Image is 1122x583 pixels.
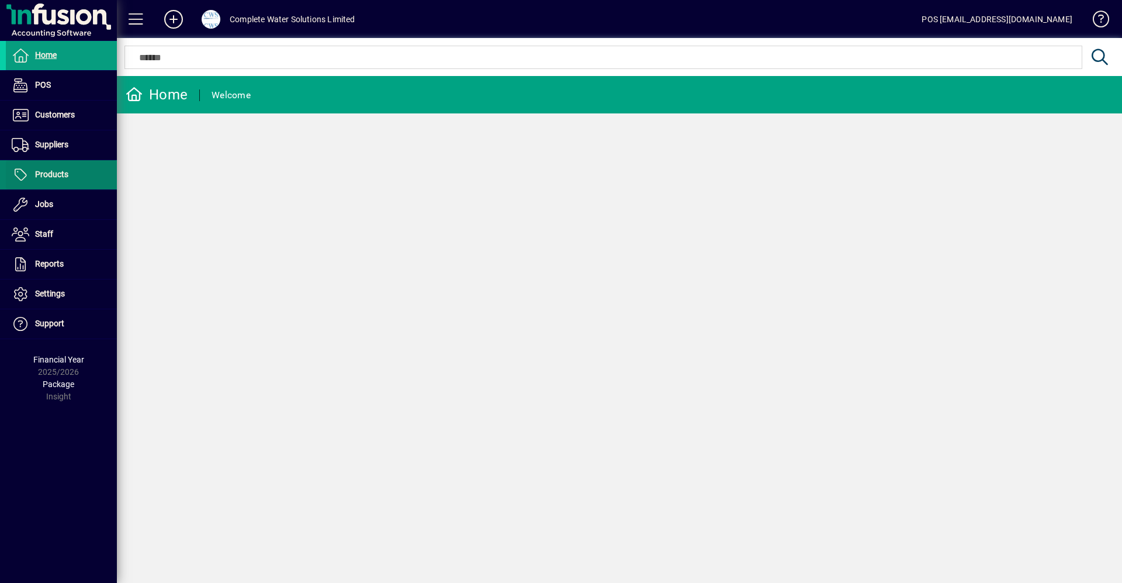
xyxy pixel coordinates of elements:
[35,50,57,60] span: Home
[6,190,117,219] a: Jobs
[35,140,68,149] span: Suppliers
[922,10,1072,29] div: POS [EMAIL_ADDRESS][DOMAIN_NAME]
[1084,2,1107,40] a: Knowledge Base
[35,199,53,209] span: Jobs
[230,10,355,29] div: Complete Water Solutions Limited
[6,71,117,100] a: POS
[212,86,251,105] div: Welcome
[43,380,74,389] span: Package
[35,170,68,179] span: Products
[6,160,117,189] a: Products
[6,220,117,249] a: Staff
[155,9,192,30] button: Add
[6,130,117,160] a: Suppliers
[35,110,75,119] span: Customers
[35,289,65,298] span: Settings
[35,229,53,239] span: Staff
[6,309,117,339] a: Support
[6,280,117,309] a: Settings
[126,85,188,104] div: Home
[35,319,64,328] span: Support
[192,9,230,30] button: Profile
[6,250,117,279] a: Reports
[35,259,64,268] span: Reports
[6,101,117,130] a: Customers
[33,355,84,364] span: Financial Year
[35,80,51,89] span: POS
